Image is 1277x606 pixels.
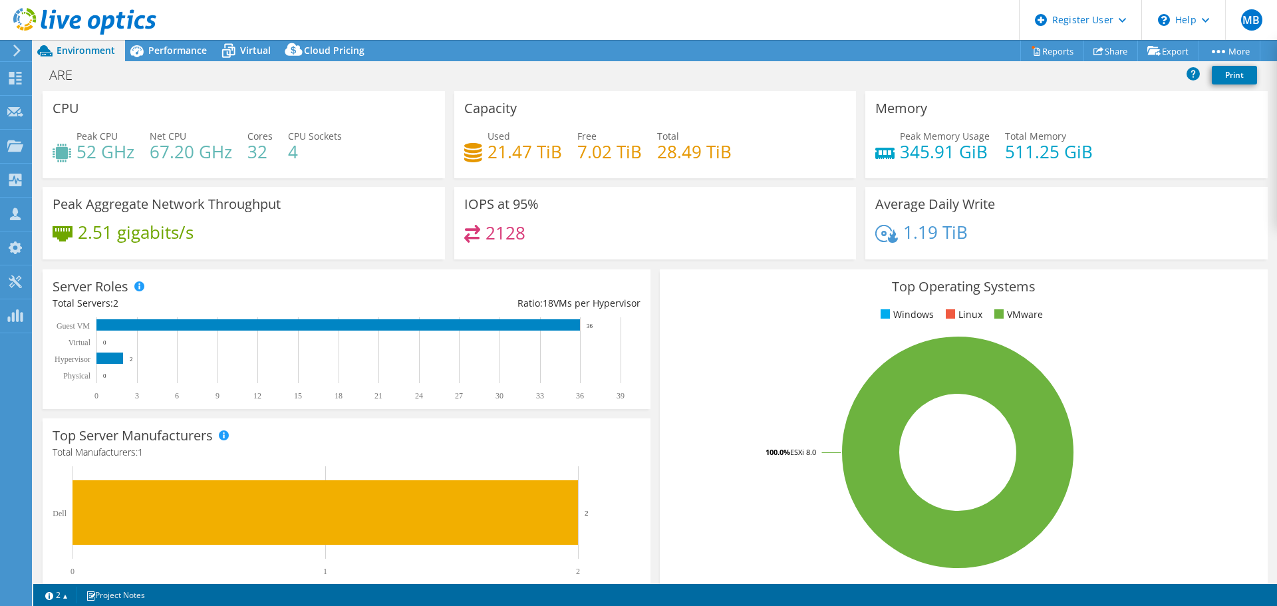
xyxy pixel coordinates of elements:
[464,101,517,116] h3: Capacity
[1083,41,1138,61] a: Share
[1241,9,1262,31] span: MB
[130,356,133,363] text: 2
[113,297,118,309] span: 2
[53,428,213,443] h3: Top Server Manufacturers
[43,68,93,82] h1: ARE
[1005,144,1093,159] h4: 511.25 GiB
[71,567,74,576] text: 0
[78,225,194,239] h4: 2.51 gigabits/s
[36,587,77,603] a: 2
[138,446,143,458] span: 1
[415,391,423,400] text: 24
[617,391,625,400] text: 39
[53,445,640,460] h4: Total Manufacturers:
[76,144,134,159] h4: 52 GHz
[148,44,207,57] span: Performance
[877,307,934,322] li: Windows
[488,130,510,142] span: Used
[488,144,562,159] h4: 21.47 TiB
[577,130,597,142] span: Free
[347,296,640,311] div: Ratio: VMs per Hypervisor
[150,144,232,159] h4: 67.20 GHz
[150,130,186,142] span: Net CPU
[294,391,302,400] text: 15
[253,391,261,400] text: 12
[63,371,90,380] text: Physical
[53,296,347,311] div: Total Servers:
[103,339,106,346] text: 0
[247,130,273,142] span: Cores
[94,391,98,400] text: 0
[486,226,525,240] h4: 2128
[288,144,342,159] h4: 4
[455,391,463,400] text: 27
[576,391,584,400] text: 36
[875,101,927,116] h3: Memory
[903,225,968,239] h4: 1.19 TiB
[53,101,79,116] h3: CPU
[1005,130,1066,142] span: Total Memory
[304,44,364,57] span: Cloud Pricing
[103,373,106,379] text: 0
[247,144,273,159] h4: 32
[991,307,1043,322] li: VMware
[1020,41,1084,61] a: Reports
[543,297,553,309] span: 18
[53,279,128,294] h3: Server Roles
[1137,41,1199,61] a: Export
[875,197,995,212] h3: Average Daily Write
[670,279,1258,294] h3: Top Operating Systems
[215,391,219,400] text: 9
[1199,41,1260,61] a: More
[69,338,91,347] text: Virtual
[1158,14,1170,26] svg: \n
[900,130,990,142] span: Peak Memory Usage
[585,509,589,517] text: 2
[55,355,90,364] text: Hypervisor
[1212,66,1257,84] a: Print
[766,447,790,457] tspan: 100.0%
[577,144,642,159] h4: 7.02 TiB
[496,391,503,400] text: 30
[900,144,990,159] h4: 345.91 GiB
[175,391,179,400] text: 6
[464,197,539,212] h3: IOPS at 95%
[76,130,118,142] span: Peak CPU
[790,447,816,457] tspan: ESXi 8.0
[374,391,382,400] text: 21
[942,307,982,322] li: Linux
[335,391,343,400] text: 18
[576,567,580,576] text: 2
[53,509,67,518] text: Dell
[657,144,732,159] h4: 28.49 TiB
[657,130,679,142] span: Total
[323,567,327,576] text: 1
[587,323,593,329] text: 36
[76,587,154,603] a: Project Notes
[57,44,115,57] span: Environment
[53,197,281,212] h3: Peak Aggregate Network Throughput
[240,44,271,57] span: Virtual
[135,391,139,400] text: 3
[288,130,342,142] span: CPU Sockets
[57,321,90,331] text: Guest VM
[536,391,544,400] text: 33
